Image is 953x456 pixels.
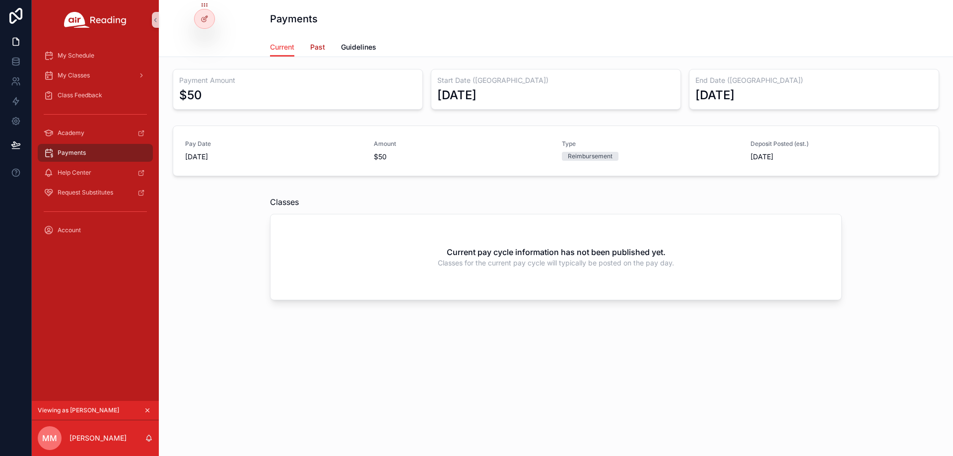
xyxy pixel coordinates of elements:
a: Current [270,38,294,57]
span: Request Substitutes [58,189,113,196]
span: [DATE] [185,152,362,162]
div: [DATE] [437,87,476,103]
h2: Current pay cycle information has not been published yet. [447,246,666,258]
span: Pay Date [185,140,362,148]
h3: Start Date ([GEOGRAPHIC_DATA]) [437,75,675,85]
a: Request Substitutes [38,184,153,201]
a: Guidelines [341,38,376,58]
span: Payments [58,149,86,157]
span: MM [42,432,57,444]
a: Academy [38,124,153,142]
a: Account [38,221,153,239]
div: scrollable content [32,40,159,252]
span: [DATE] [750,152,927,162]
span: Class Feedback [58,91,102,99]
span: Type [562,140,739,148]
div: Reimbursement [568,152,613,161]
h1: Payments [270,12,318,26]
a: My Schedule [38,47,153,65]
a: Class Feedback [38,86,153,104]
p: [PERSON_NAME] [69,433,127,443]
span: Academy [58,129,84,137]
span: Deposit Posted (est.) [750,140,927,148]
span: Viewing as [PERSON_NAME] [38,406,119,414]
span: Current [270,42,294,52]
span: Past [310,42,325,52]
a: Past [310,38,325,58]
span: Amount [374,140,550,148]
img: App logo [64,12,127,28]
a: My Classes [38,66,153,84]
span: Classes for the current pay cycle will typically be posted on the pay day. [438,258,674,268]
a: Help Center [38,164,153,182]
h3: Payment Amount [179,75,416,85]
div: $50 [179,87,202,103]
span: $50 [374,152,550,162]
span: My Classes [58,71,90,79]
span: Account [58,226,81,234]
span: My Schedule [58,52,94,60]
span: Help Center [58,169,91,177]
a: Payments [38,144,153,162]
span: Guidelines [341,42,376,52]
h3: End Date ([GEOGRAPHIC_DATA]) [695,75,933,85]
div: [DATE] [695,87,735,103]
span: Classes [270,196,299,208]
